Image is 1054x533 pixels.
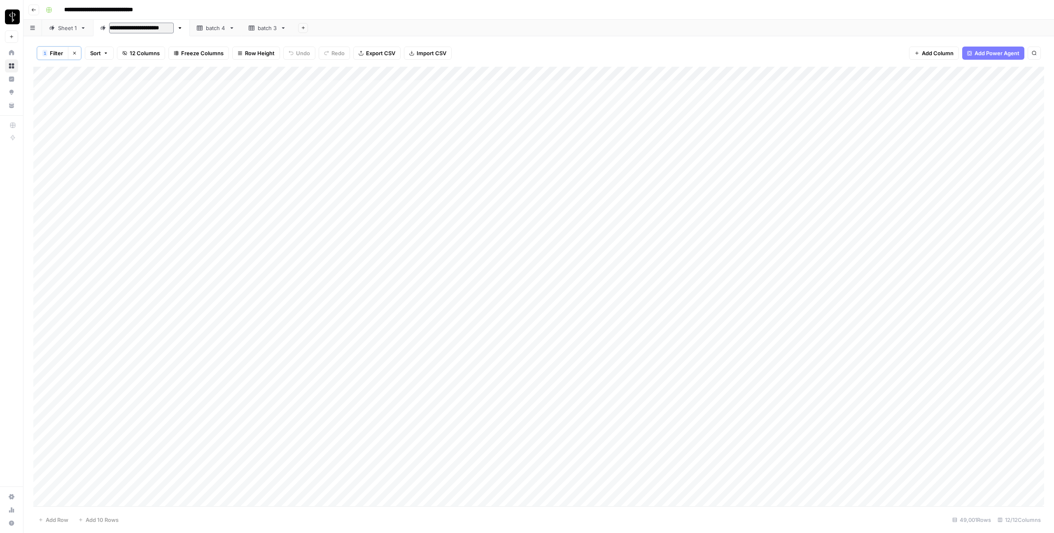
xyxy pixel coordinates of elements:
a: Settings [5,490,18,503]
div: 1 [42,50,47,56]
div: 49,001 Rows [949,513,994,526]
button: Workspace: LP Production Workloads [5,7,18,27]
button: Add Row [33,513,73,526]
a: batch 4 [190,20,242,36]
a: batch 3 [242,20,293,36]
span: Import CSV [417,49,446,57]
button: 1Filter [37,47,68,60]
button: Row Height [232,47,280,60]
div: batch 4 [206,24,226,32]
a: Browse [5,59,18,72]
a: Usage [5,503,18,517]
div: batch 3 [258,24,277,32]
button: Import CSV [404,47,452,60]
div: Sheet 1 [58,24,77,32]
button: Redo [319,47,350,60]
span: Redo [331,49,345,57]
span: 12 Columns [130,49,160,57]
span: 1 [44,50,46,56]
button: Undo [283,47,315,60]
button: Add Power Agent [962,47,1024,60]
button: Add Column [909,47,959,60]
button: Freeze Columns [168,47,229,60]
button: 12 Columns [117,47,165,60]
span: Sort [90,49,101,57]
span: Filter [50,49,63,57]
a: Opportunities [5,86,18,99]
span: Export CSV [366,49,395,57]
button: Help + Support [5,517,18,530]
span: Freeze Columns [181,49,224,57]
a: Your Data [5,99,18,112]
span: Add 10 Rows [86,516,119,524]
button: Add 10 Rows [73,513,124,526]
button: Sort [85,47,114,60]
a: Home [5,46,18,59]
span: Add Power Agent [975,49,1019,57]
span: Row Height [245,49,275,57]
img: LP Production Workloads Logo [5,9,20,24]
span: Undo [296,49,310,57]
a: Insights [5,72,18,86]
button: Export CSV [353,47,401,60]
span: Add Row [46,516,68,524]
div: 12/12 Columns [994,513,1044,526]
span: Add Column [922,49,954,57]
a: Sheet 1 [42,20,93,36]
